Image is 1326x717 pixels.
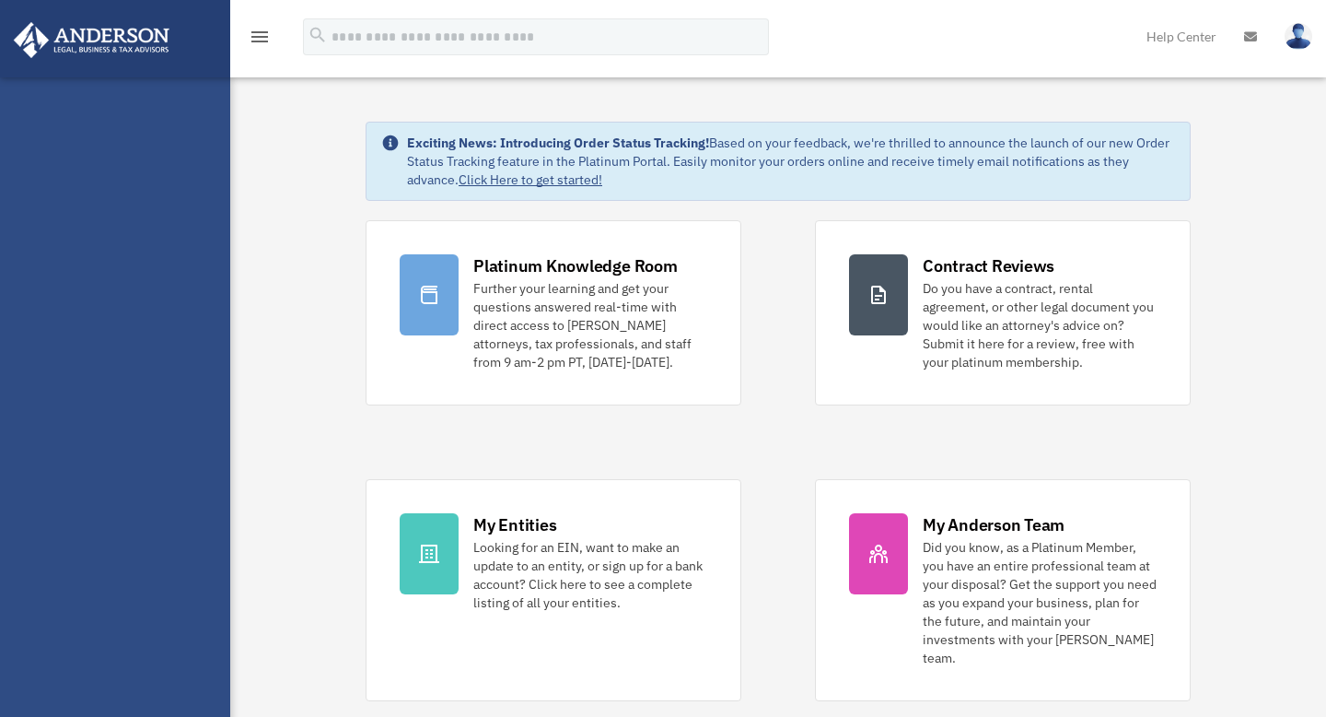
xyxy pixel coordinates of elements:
div: Did you know, as a Platinum Member, you have an entire professional team at your disposal? Get th... [923,538,1157,667]
div: Looking for an EIN, want to make an update to an entity, or sign up for a bank account? Click her... [473,538,707,612]
div: Further your learning and get your questions answered real-time with direct access to [PERSON_NAM... [473,279,707,371]
div: Contract Reviews [923,254,1054,277]
i: menu [249,26,271,48]
a: menu [249,32,271,48]
img: User Pic [1285,23,1312,50]
div: Platinum Knowledge Room [473,254,678,277]
i: search [308,25,328,45]
a: My Entities Looking for an EIN, want to make an update to an entity, or sign up for a bank accoun... [366,479,741,701]
div: My Anderson Team [923,513,1064,536]
a: Platinum Knowledge Room Further your learning and get your questions answered real-time with dire... [366,220,741,406]
strong: Exciting News: Introducing Order Status Tracking! [407,135,709,151]
a: Click Here to get started! [459,171,602,188]
a: Contract Reviews Do you have a contract, rental agreement, or other legal document you would like... [815,220,1191,406]
div: My Entities [473,513,556,536]
a: My Anderson Team Did you know, as a Platinum Member, you have an entire professional team at your... [815,479,1191,701]
div: Based on your feedback, we're thrilled to announce the launch of our new Order Status Tracking fe... [407,134,1175,189]
img: Anderson Advisors Platinum Portal [8,22,175,58]
div: Do you have a contract, rental agreement, or other legal document you would like an attorney's ad... [923,279,1157,371]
